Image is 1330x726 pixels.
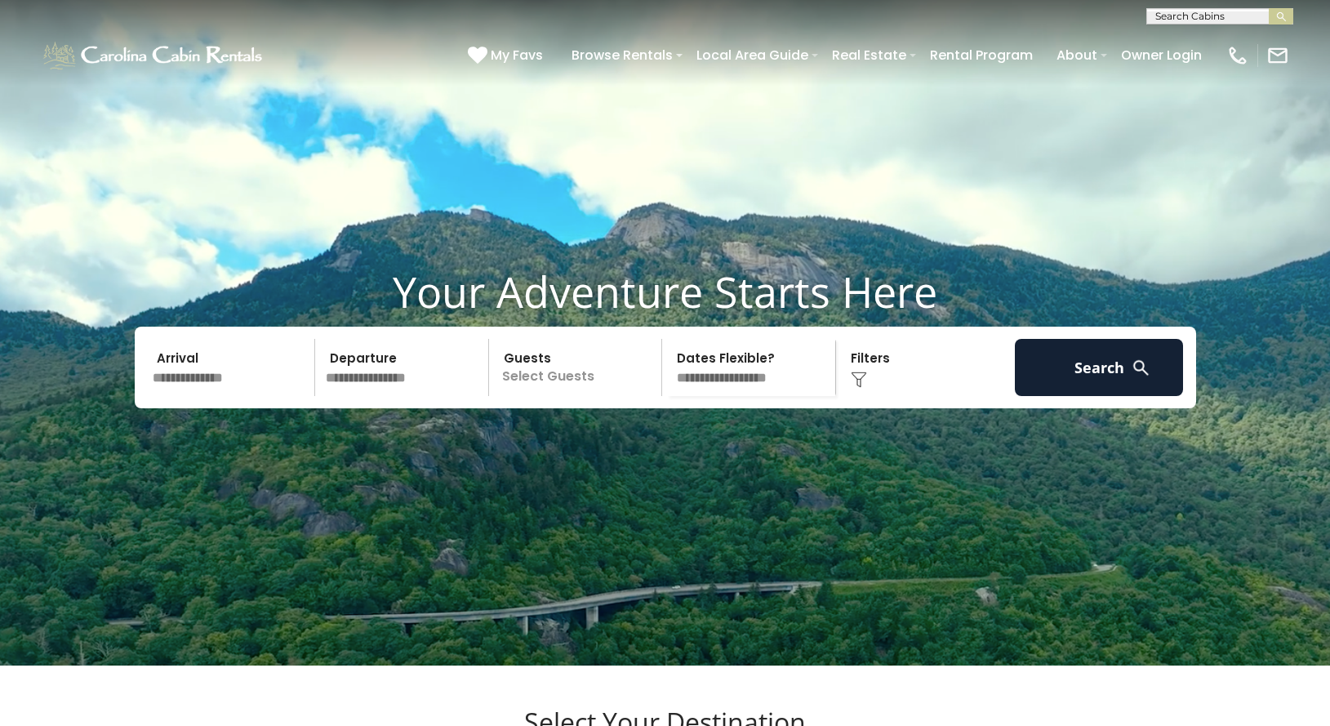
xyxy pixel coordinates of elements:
[1113,41,1210,69] a: Owner Login
[41,39,267,72] img: White-1-1-2.png
[468,45,547,66] a: My Favs
[1015,339,1184,396] button: Search
[494,339,662,396] p: Select Guests
[491,45,543,65] span: My Favs
[922,41,1041,69] a: Rental Program
[824,41,914,69] a: Real Estate
[1048,41,1105,69] a: About
[563,41,681,69] a: Browse Rentals
[851,372,867,388] img: filter--v1.png
[1266,44,1289,67] img: mail-regular-white.png
[12,266,1318,317] h1: Your Adventure Starts Here
[1226,44,1249,67] img: phone-regular-white.png
[1131,358,1151,378] img: search-regular-white.png
[688,41,816,69] a: Local Area Guide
